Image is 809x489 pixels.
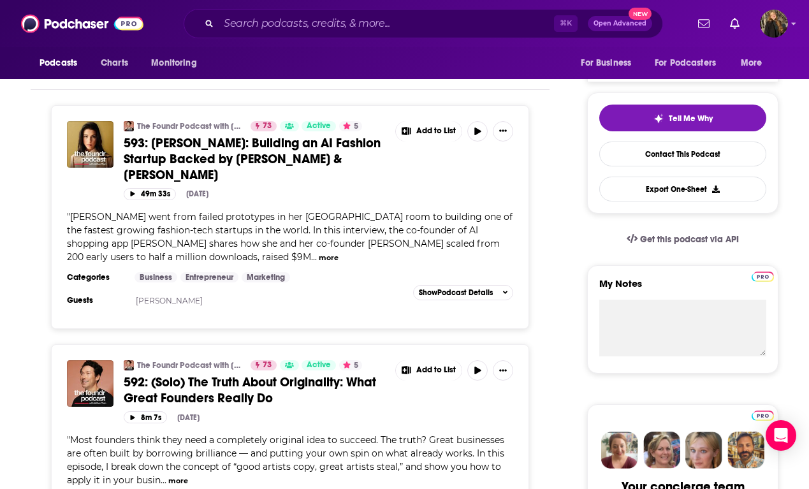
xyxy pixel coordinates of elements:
button: Show More Button [396,121,462,142]
span: Active [307,359,331,372]
button: 5 [339,121,362,131]
img: Podchaser Pro [752,272,774,282]
a: Entrepreneur [180,272,238,282]
span: Logged in as anamarquis [760,10,788,38]
span: ... [161,474,166,486]
img: Jules Profile [685,432,722,469]
span: 593: [PERSON_NAME]: Building an AI Fashion Startup Backed by [PERSON_NAME] & [PERSON_NAME] [124,135,381,183]
span: New [629,8,652,20]
span: " [67,211,513,263]
button: open menu [572,51,647,75]
div: [DATE] [177,413,200,422]
span: 73 [263,120,272,133]
a: Get this podcast via API [616,224,749,255]
img: The Foundr Podcast with Nathan Chan [124,360,134,370]
img: tell me why sparkle [653,113,664,124]
a: The Foundr Podcast with [PERSON_NAME] [137,360,242,370]
label: My Notes [599,277,766,300]
span: ... [311,251,317,263]
span: Show Podcast Details [419,288,493,297]
span: Podcasts [40,54,77,72]
span: Most founders think they need a completely original idea to succeed. The truth? Great businesses ... [67,434,504,486]
span: For Business [581,54,631,72]
a: [PERSON_NAME] [136,296,203,305]
button: Show More Button [493,360,513,381]
a: Active [302,360,336,370]
a: Business [135,272,177,282]
img: Jon Profile [727,432,764,469]
img: The Foundr Podcast with Nathan Chan [124,121,134,131]
span: Add to List [416,365,456,375]
input: Search podcasts, credits, & more... [219,13,554,34]
button: open menu [142,51,213,75]
div: [DATE] [186,189,208,198]
button: Show More Button [493,121,513,142]
button: tell me why sparkleTell Me Why [599,105,766,131]
a: Active [302,121,336,131]
a: 593: [PERSON_NAME]: Building an AI Fashion Startup Backed by [PERSON_NAME] & [PERSON_NAME] [124,135,386,183]
img: Barbara Profile [643,432,680,469]
span: Monitoring [151,54,196,72]
img: Sydney Profile [601,432,638,469]
span: Active [307,120,331,133]
button: Export One-Sheet [599,177,766,201]
span: 73 [263,359,272,372]
a: 592: (Solo) The Truth About Originality: What Great Founders Really Do [124,374,386,406]
div: Search podcasts, credits, & more... [184,9,663,38]
span: " [67,434,504,486]
button: 8m 7s [124,411,167,423]
a: Contact This Podcast [599,142,766,166]
a: 73 [251,121,277,131]
img: Podchaser - Follow, Share and Rate Podcasts [21,11,143,36]
a: Charts [92,51,136,75]
img: Podchaser Pro [752,411,774,421]
button: more [168,476,188,486]
button: ShowPodcast Details [413,285,514,300]
button: Show More Button [396,360,462,381]
img: 593: Phoebe Gates: Building an AI Fashion Startup Backed by Kris Jenner & Sara Blakely [67,121,113,168]
button: open menu [31,51,94,75]
button: 5 [339,360,362,370]
a: Show notifications dropdown [725,13,745,34]
h3: Guests [67,295,124,305]
span: Charts [101,54,128,72]
span: For Podcasters [655,54,716,72]
button: open menu [732,51,778,75]
button: 49m 33s [124,188,176,200]
button: Show profile menu [760,10,788,38]
img: User Profile [760,10,788,38]
button: more [319,252,339,263]
a: Marketing [242,272,290,282]
span: Tell Me Why [669,113,713,124]
a: The Foundr Podcast with [PERSON_NAME] [137,121,242,131]
button: Open AdvancedNew [588,16,652,31]
span: Get this podcast via API [640,234,739,245]
span: ⌘ K [554,15,578,32]
span: Open Advanced [594,20,646,27]
img: 592: (Solo) The Truth About Originality: What Great Founders Really Do [67,360,113,407]
span: 592: (Solo) The Truth About Originality: What Great Founders Really Do [124,374,376,406]
button: open menu [646,51,734,75]
span: [PERSON_NAME] went from failed prototypes in her [GEOGRAPHIC_DATA] room to building one of the fa... [67,211,513,263]
div: Open Intercom Messenger [766,420,796,451]
span: Add to List [416,126,456,136]
a: Pro website [752,409,774,421]
a: 73 [251,360,277,370]
a: Show notifications dropdown [693,13,715,34]
span: More [741,54,762,72]
a: Pro website [752,270,774,282]
h3: Categories [67,272,124,282]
